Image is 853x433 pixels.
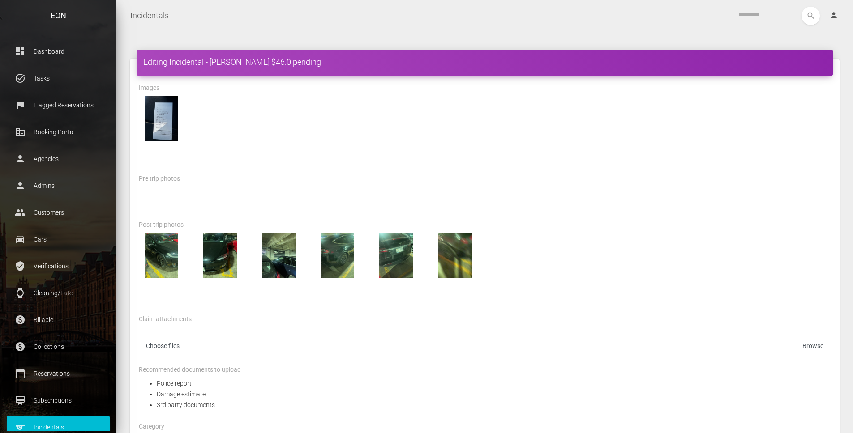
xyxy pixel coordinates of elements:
[13,340,103,353] p: Collections
[13,152,103,166] p: Agencies
[139,365,241,374] label: Recommended documents to upload
[7,335,110,358] a: paid Collections
[374,233,419,278] img: IMG_1217.jpg
[13,72,103,85] p: Tasks
[7,389,110,412] a: card_membership Subscriptions
[13,367,103,380] p: Reservations
[7,121,110,143] a: corporate_fare Booking Portal
[157,378,831,389] li: Police report
[802,7,820,25] button: search
[139,174,180,183] label: Pre trip photos
[13,233,103,246] p: Cars
[139,221,184,229] label: Post trip photos
[7,282,110,304] a: watch Cleaning/Late
[7,362,110,385] a: calendar_today Reservations
[13,394,103,407] p: Subscriptions
[197,233,242,278] img: IMG_1220.jpg
[13,286,103,300] p: Cleaning/Late
[130,4,169,27] a: Incidentals
[139,233,184,278] img: IMG_1219.jpg
[7,67,110,89] a: task_alt Tasks
[7,94,110,116] a: flag Flagged Reservations
[139,315,192,324] label: Claim attachments
[157,399,831,410] li: 3rd party documents
[7,309,110,331] a: paid Billable
[433,233,477,278] img: IMG_1216.jpg
[13,125,103,139] p: Booking Portal
[7,228,110,250] a: drive_eta Cars
[139,84,159,93] label: Images
[157,389,831,399] li: Damage estimate
[13,98,103,112] p: Flagged Reservations
[13,313,103,327] p: Billable
[7,255,110,277] a: verified_user Verifications
[13,179,103,192] p: Admins
[13,206,103,219] p: Customers
[143,56,826,68] h4: Editing Incidental - [PERSON_NAME] $46.0 pending
[13,259,103,273] p: Verifications
[7,201,110,224] a: people Customers
[139,422,164,431] label: Category
[139,96,184,141] img: IMG_5377.jpeg
[13,45,103,58] p: Dashboard
[823,7,846,25] a: person
[7,174,110,197] a: person Admins
[7,148,110,170] a: person Agencies
[256,233,301,278] img: IMG_1221.jpg
[829,11,838,20] i: person
[139,338,831,357] label: Choose files
[315,233,360,278] img: IMG_1218.jpg
[7,40,110,63] a: dashboard Dashboard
